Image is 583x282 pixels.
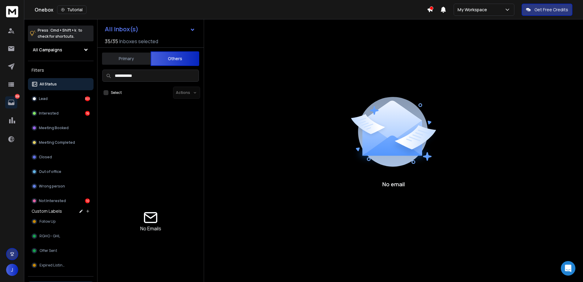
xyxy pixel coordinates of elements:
[28,122,94,134] button: Meeting Booked
[28,259,94,271] button: Expired Listing
[28,93,94,105] button: Lead301
[38,27,82,40] p: Press to check for shortcuts.
[561,261,575,276] div: Open Intercom Messenger
[111,90,122,95] label: Select
[39,198,66,203] p: Not Interested
[28,180,94,192] button: Wrong person
[100,23,200,35] button: All Inbox(s)
[140,225,161,232] p: No Emails
[28,78,94,90] button: All Status
[28,215,94,228] button: Follow Up
[15,94,20,99] p: 329
[119,38,158,45] h3: Inboxes selected
[28,166,94,178] button: Out of office
[39,140,75,145] p: Meeting Completed
[5,96,17,108] a: 329
[28,230,94,242] button: RGHO - GHL
[39,184,65,189] p: Wrong person
[57,5,87,14] button: Tutorial
[35,5,427,14] div: Onebox
[28,195,94,207] button: Not Interested10
[6,264,18,276] button: J
[39,263,65,268] span: Expired Listing
[534,7,568,13] p: Get Free Credits
[39,96,48,101] p: Lead
[28,151,94,163] button: Closed
[382,180,405,188] p: No email
[151,51,199,66] button: Others
[49,27,77,34] span: Cmd + Shift + k
[32,208,62,214] h3: Custom Labels
[39,111,59,116] p: Interested
[39,219,56,224] span: Follow Up
[85,198,90,203] div: 10
[28,66,94,74] h3: Filters
[28,107,94,119] button: Interested16
[39,155,52,160] p: Closed
[39,248,57,253] span: Offer Sent
[39,126,69,130] p: Meeting Booked
[85,111,90,116] div: 16
[28,136,94,149] button: Meeting Completed
[105,26,138,32] h1: All Inbox(s)
[28,245,94,257] button: Offer Sent
[33,47,62,53] h1: All Campaigns
[522,4,572,16] button: Get Free Credits
[39,169,61,174] p: Out of office
[105,38,118,45] span: 35 / 35
[39,234,60,239] span: RGHO - GHL
[28,44,94,56] button: All Campaigns
[102,52,151,65] button: Primary
[85,96,90,101] div: 301
[39,82,57,87] p: All Status
[458,7,489,13] p: My Workspace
